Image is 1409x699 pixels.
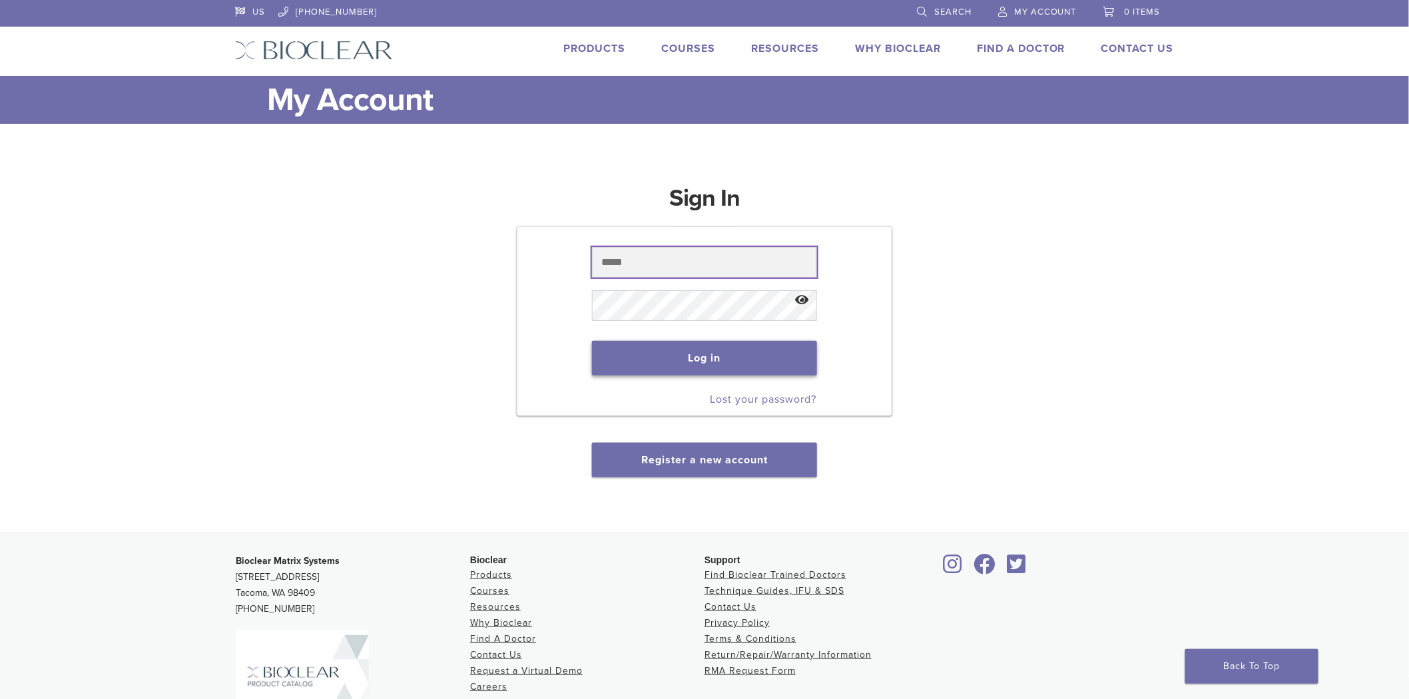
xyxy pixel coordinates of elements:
[704,585,844,596] a: Technique Guides, IFU & SDS
[470,633,536,644] a: Find A Doctor
[661,42,715,55] a: Courses
[669,182,740,225] h1: Sign In
[235,41,393,60] img: Bioclear
[704,665,796,676] a: RMA Request Form
[855,42,941,55] a: Why Bioclear
[470,617,532,628] a: Why Bioclear
[470,555,507,565] span: Bioclear
[1125,7,1161,17] span: 0 items
[970,562,1000,575] a: Bioclear
[236,553,470,617] p: [STREET_ADDRESS] Tacoma, WA 98409 [PHONE_NUMBER]
[788,284,816,318] button: Show password
[704,617,770,628] a: Privacy Policy
[1014,7,1077,17] span: My Account
[704,601,756,612] a: Contact Us
[751,42,819,55] a: Resources
[470,649,522,660] a: Contact Us
[1185,649,1318,684] a: Back To Top
[470,665,583,676] a: Request a Virtual Demo
[267,76,1174,124] h1: My Account
[704,569,846,581] a: Find Bioclear Trained Doctors
[704,633,796,644] a: Terms & Conditions
[1003,562,1031,575] a: Bioclear
[592,443,817,477] button: Register a new account
[704,555,740,565] span: Support
[236,555,340,567] strong: Bioclear Matrix Systems
[641,453,768,467] a: Register a new account
[470,601,521,612] a: Resources
[977,42,1065,55] a: Find A Doctor
[1101,42,1174,55] a: Contact Us
[939,562,967,575] a: Bioclear
[470,569,512,581] a: Products
[470,585,509,596] a: Courses
[704,649,872,660] a: Return/Repair/Warranty Information
[470,681,507,692] a: Careers
[934,7,972,17] span: Search
[563,42,625,55] a: Products
[592,341,816,375] button: Log in
[710,393,817,406] a: Lost your password?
